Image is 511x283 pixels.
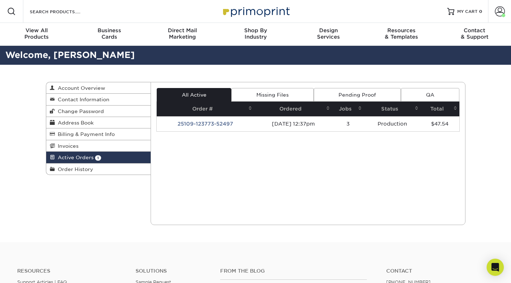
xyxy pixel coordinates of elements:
h4: From the Blog [220,268,366,274]
a: Missing Files [231,88,313,102]
span: MY CART [457,9,478,15]
span: 0 [479,9,482,14]
td: Production [364,116,421,131]
a: Contact& Support [438,23,511,46]
span: Address Book [55,120,94,126]
span: Contact [438,27,511,34]
a: Order History [46,164,151,175]
a: Address Book [46,117,151,128]
span: Active Orders [55,155,94,160]
span: Contact Information [55,97,109,102]
a: Shop ByIndustry [219,23,292,46]
div: Marketing [146,27,219,40]
a: Resources& Templates [365,23,438,46]
a: Invoices [46,140,151,152]
th: Status [364,102,421,116]
span: Direct Mail [146,27,219,34]
input: SEARCH PRODUCTS..... [29,7,99,16]
th: Jobs [332,102,364,116]
div: Open Intercom Messenger [487,259,504,276]
a: Direct MailMarketing [146,23,219,46]
span: Order History [55,166,93,172]
span: Business [73,27,146,34]
a: All Active [157,88,231,102]
span: Resources [365,27,438,34]
th: Total [421,102,459,116]
span: Billing & Payment Info [55,131,115,137]
td: 3 [332,116,364,131]
a: QA [401,88,459,102]
div: Industry [219,27,292,40]
div: Services [292,27,365,40]
span: 1 [95,155,101,161]
div: Cards [73,27,146,40]
td: [DATE] 12:37pm [254,116,332,131]
span: Invoices [55,143,79,149]
td: 25109-123773-52497 [157,116,254,131]
th: Order # [157,102,254,116]
div: & Templates [365,27,438,40]
div: & Support [438,27,511,40]
a: Account Overview [46,82,151,94]
span: Account Overview [55,85,105,91]
a: Billing & Payment Info [46,128,151,140]
th: Ordered [254,102,332,116]
a: Active Orders 1 [46,152,151,163]
a: DesignServices [292,23,365,46]
a: Pending Proof [314,88,401,102]
a: Change Password [46,106,151,117]
span: Change Password [55,108,104,114]
span: Design [292,27,365,34]
a: BusinessCards [73,23,146,46]
a: Contact Information [46,94,151,105]
td: $47.54 [421,116,459,131]
a: Contact [386,268,494,274]
span: Shop By [219,27,292,34]
img: Primoprint [220,4,292,19]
